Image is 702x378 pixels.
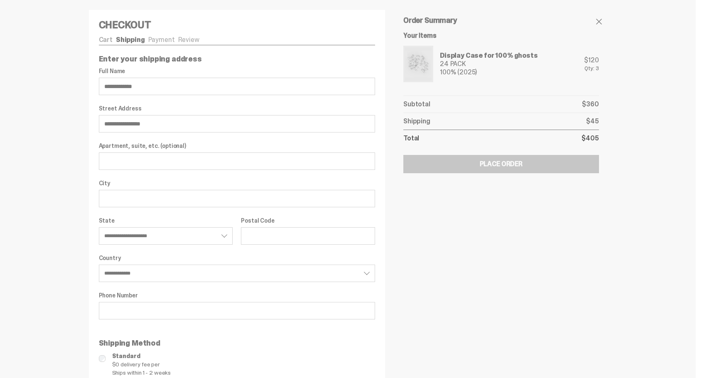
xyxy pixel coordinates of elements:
span: $0 delivery fee per [112,360,376,368]
p: Shipping Method [99,339,376,347]
p: Total [403,135,419,142]
h5: Order Summary [403,17,599,24]
label: Apartment, suite, etc. (optional) [99,142,376,149]
h6: Your Items [403,32,599,39]
div: Place Order [480,161,523,167]
p: $405 [582,135,599,142]
h4: Checkout [99,20,376,30]
label: Country [99,255,376,261]
label: Street Address [99,105,376,112]
span: Standard [112,352,376,360]
label: Phone Number [99,292,376,299]
div: Qty: 3 [584,65,599,71]
p: Enter your shipping address [99,55,376,63]
p: Shipping [403,118,430,125]
span: Ships within 1 - 2 weeks [112,368,376,377]
div: Display Case for 100% ghosts [440,52,538,59]
a: Shipping [116,35,145,44]
a: Cart [99,35,113,44]
p: Subtotal [403,101,430,108]
label: Full Name [99,68,376,74]
label: City [99,180,376,187]
div: 24 PACK [440,61,538,67]
label: Postal Code [241,217,375,224]
div: $120 [584,57,599,64]
p: $45 [586,118,599,125]
button: Place Order [403,155,599,173]
div: 100% (2025) [440,69,538,76]
p: $360 [582,101,599,108]
label: State [99,217,233,224]
img: display%20cases%2024.png [405,47,432,81]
